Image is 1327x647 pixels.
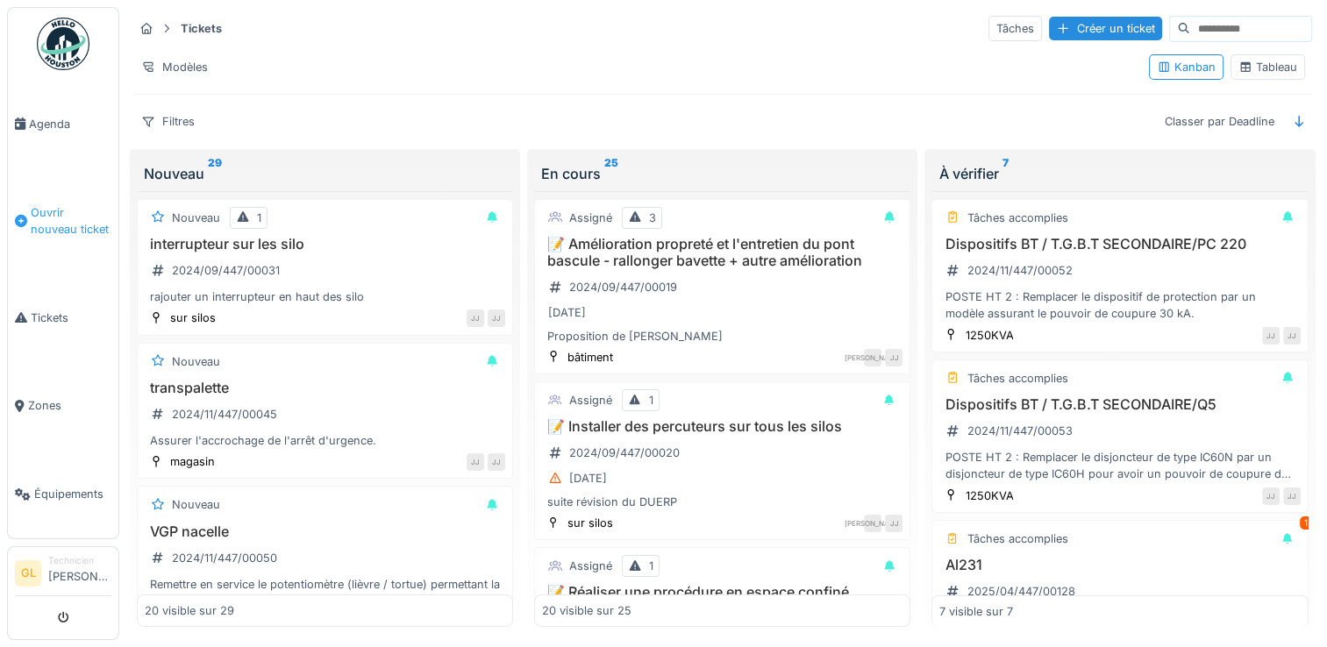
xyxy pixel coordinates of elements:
[939,288,1300,322] div: POSTE HT 2 : Remplacer le dispositif de protection par un modèle assurant le pouvoir de coupure 3...
[965,327,1013,344] div: 1250KVA
[172,496,220,513] div: Nouveau
[8,362,118,451] a: Zones
[885,515,903,532] div: JJ
[31,204,111,238] span: Ouvrir nouveau ticket
[133,109,203,134] div: Filtres
[145,602,234,619] div: 20 visible sur 29
[542,584,903,601] h3: 📝 Réaliser une procédure en espace confiné
[939,396,1300,413] h3: Dispositifs BT / T.G.B.T SECONDAIRE/Q5
[8,274,118,362] a: Tickets
[649,558,653,574] div: 1
[542,236,903,269] h3: 📝 Amélioration propreté et l'entretien du pont bascule - rallonger bavette + autre amélioration
[174,20,229,37] strong: Tickets
[8,80,118,168] a: Agenda
[37,18,89,70] img: Badge_color-CXgf-gQk.svg
[604,163,618,184] sup: 25
[967,530,1067,547] div: Tâches accomplies
[172,353,220,370] div: Nouveau
[939,236,1300,252] h3: Dispositifs BT / T.G.B.T SECONDAIRE/PC 220
[1049,17,1162,40] div: Créer un ticket
[1262,327,1280,345] div: JJ
[15,554,111,596] a: GL Technicien[PERSON_NAME]
[967,262,1072,279] div: 2024/11/447/00052
[541,163,903,184] div: En cours
[1157,109,1282,134] div: Classer par Deadline
[1238,59,1297,75] div: Tableau
[967,210,1067,226] div: Tâches accomplies
[1157,59,1216,75] div: Kanban
[939,557,1300,573] h3: Al231
[8,168,118,274] a: Ouvrir nouveau ticket
[542,418,903,435] h3: 📝 Installer des percuteurs sur tous les silos
[145,576,505,609] div: Remettre en service le potentiomètre (lièvre / tortue) permettant la vitesse de montée/descente s...
[864,349,881,366] div: [PERSON_NAME]
[567,349,613,366] div: bâtiment
[15,560,41,587] li: GL
[172,406,277,423] div: 2024/11/447/00045
[208,163,222,184] sup: 29
[488,453,505,471] div: JJ
[542,602,631,619] div: 20 visible sur 25
[145,236,505,252] h3: interrupteur sur les silo
[569,558,612,574] div: Assigné
[145,523,505,540] h3: VGP nacelle
[31,309,111,326] span: Tickets
[967,370,1067,387] div: Tâches accomplies
[567,515,613,531] div: sur silos
[569,392,612,409] div: Assigné
[29,116,111,132] span: Agenda
[569,470,607,487] div: [DATE]
[569,279,677,295] div: 2024/09/447/00019
[542,494,903,510] div: suite révision du DUERP
[649,392,653,409] div: 1
[967,423,1072,439] div: 2024/11/447/00053
[569,444,680,461] div: 2024/09/447/00020
[172,550,277,566] div: 2024/11/447/00050
[649,210,656,226] div: 3
[28,397,111,414] span: Zones
[548,304,586,321] div: [DATE]
[144,163,506,184] div: Nouveau
[34,486,111,502] span: Équipements
[467,453,484,471] div: JJ
[864,515,881,532] div: [PERSON_NAME]
[1283,487,1301,505] div: JJ
[48,554,111,567] div: Technicien
[145,288,505,305] div: rajouter un interrupteur en haut des silo
[257,210,261,226] div: 1
[172,262,280,279] div: 2024/09/447/00031
[569,210,612,226] div: Assigné
[939,602,1013,619] div: 7 visible sur 7
[1262,487,1280,505] div: JJ
[488,309,505,327] div: JJ
[8,450,118,538] a: Équipements
[988,16,1042,41] div: Tâches
[1283,327,1301,345] div: JJ
[170,453,215,470] div: magasin
[172,210,220,226] div: Nouveau
[1002,163,1008,184] sup: 7
[48,554,111,592] li: [PERSON_NAME]
[145,432,505,449] div: Assurer l'accrochage de l'arrêt d'urgence.
[145,380,505,396] h3: transpalette
[885,349,903,366] div: JJ
[542,328,903,345] div: Proposition de [PERSON_NAME]
[170,309,216,326] div: sur silos
[133,54,216,80] div: Modèles
[939,449,1300,482] div: POSTE HT 2 : Remplacer le disjoncteur de type IC60N par un disjoncteur de type IC60H pour avoir u...
[965,487,1013,504] div: 1250KVA
[967,583,1074,600] div: 2025/04/447/00128
[938,163,1301,184] div: À vérifier
[467,309,484,327] div: JJ
[1300,516,1312,530] div: 1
